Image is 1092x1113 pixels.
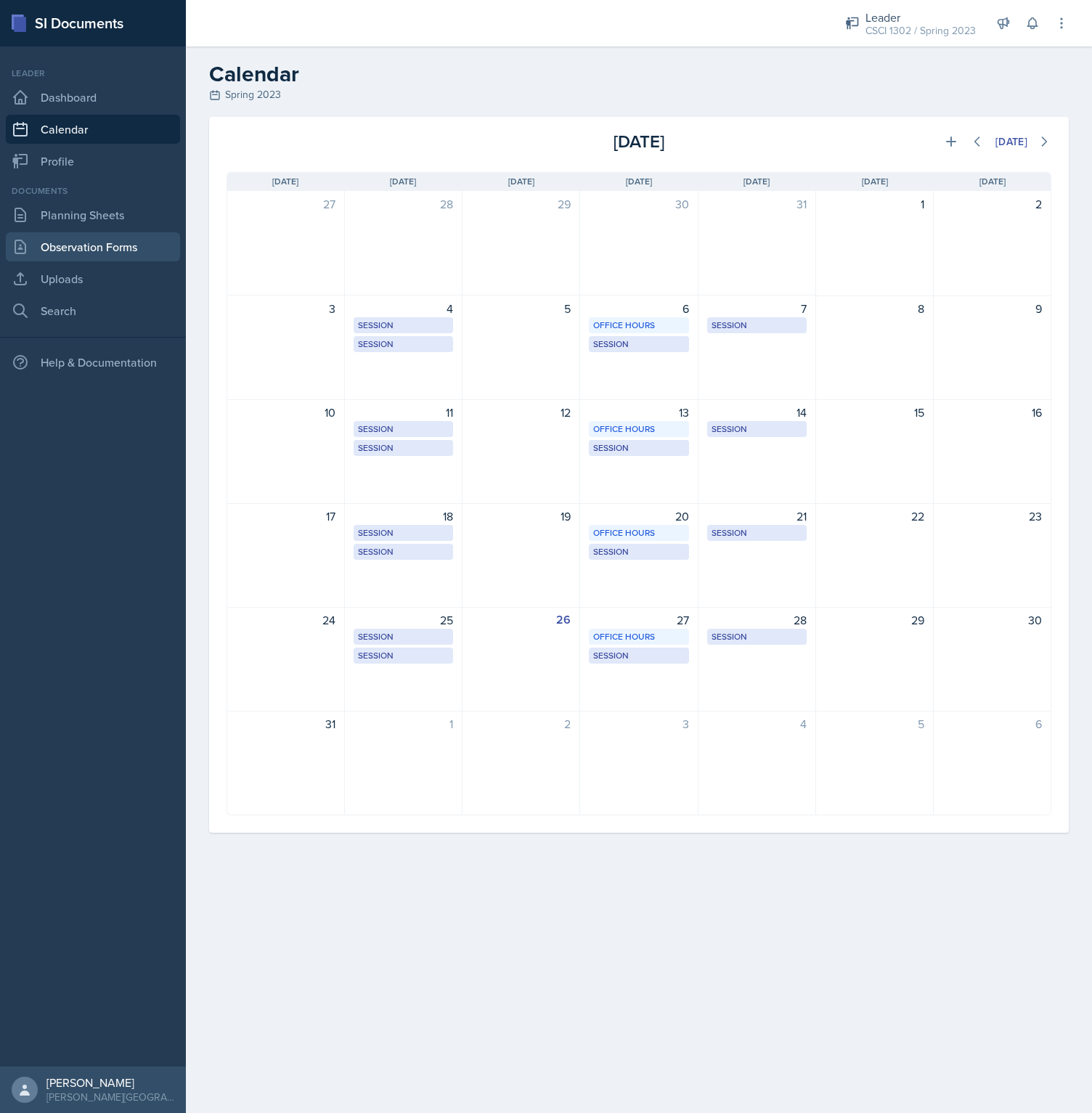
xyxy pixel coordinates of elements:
div: Session [358,423,449,436]
a: Search [6,296,180,325]
div: 27 [589,611,688,629]
div: 21 [707,507,807,525]
h2: Calendar [209,61,1069,87]
a: Dashboard [6,83,180,112]
div: 31 [707,195,807,213]
div: 28 [707,611,807,629]
div: Leader [6,67,180,80]
a: Planning Sheets [6,200,180,229]
div: 16 [942,404,1042,421]
div: 5 [471,300,571,317]
button: [DATE] [986,129,1037,154]
div: Session [712,423,802,436]
div: Session [358,526,449,539]
div: 12 [471,404,571,421]
div: Session [593,649,684,662]
div: [DATE] [995,136,1027,147]
div: Session [358,338,449,351]
div: 29 [471,195,571,213]
div: Session [712,319,802,332]
div: Office Hours [593,630,684,643]
div: 27 [236,195,335,213]
a: Profile [6,147,180,176]
div: [PERSON_NAME] [46,1075,174,1090]
div: 15 [825,404,924,421]
div: Office Hours [593,423,684,436]
div: 20 [589,507,688,525]
div: 6 [942,715,1042,733]
div: Session [358,441,449,454]
span: [DATE] [862,175,888,188]
div: [DATE] [502,129,777,155]
div: 8 [825,300,924,317]
div: 13 [589,404,688,421]
div: 10 [236,404,335,421]
div: [PERSON_NAME][GEOGRAPHIC_DATA] [46,1090,174,1104]
div: 3 [236,300,335,317]
div: 18 [354,507,453,525]
div: Session [593,338,684,351]
div: 6 [589,300,688,317]
div: Session [358,319,449,332]
div: Session [593,545,684,558]
div: Spring 2023 [209,87,1069,102]
span: [DATE] [979,175,1006,188]
div: 26 [471,611,571,629]
a: Uploads [6,264,180,293]
div: 14 [707,404,807,421]
div: 3 [589,715,688,733]
div: 30 [589,195,688,213]
div: 28 [354,195,453,213]
div: 11 [354,404,453,421]
div: Session [712,526,802,539]
span: [DATE] [272,175,298,188]
div: 25 [354,611,453,629]
div: 31 [236,715,335,733]
div: 29 [825,611,924,629]
div: Office Hours [593,319,684,332]
div: 1 [354,715,453,733]
div: 19 [471,507,571,525]
div: Office Hours [593,526,684,539]
div: Session [358,649,449,662]
div: 4 [707,715,807,733]
div: 22 [825,507,924,525]
div: Session [358,630,449,643]
div: 9 [942,300,1042,317]
div: 23 [942,507,1042,525]
div: 1 [825,195,924,213]
div: 2 [942,195,1042,213]
a: Observation Forms [6,232,180,261]
div: 5 [825,715,924,733]
div: Leader [865,9,976,26]
div: Session [712,630,802,643]
div: Session [593,441,684,454]
div: 2 [471,715,571,733]
span: [DATE] [626,175,652,188]
div: 7 [707,300,807,317]
div: CSCI 1302 / Spring 2023 [865,23,976,38]
div: 24 [236,611,335,629]
div: 17 [236,507,335,525]
div: 4 [354,300,453,317]
span: [DATE] [743,175,770,188]
div: Documents [6,184,180,197]
div: Session [358,545,449,558]
div: 30 [942,611,1042,629]
span: [DATE] [508,175,534,188]
span: [DATE] [390,175,416,188]
div: Help & Documentation [6,348,180,377]
a: Calendar [6,115,180,144]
